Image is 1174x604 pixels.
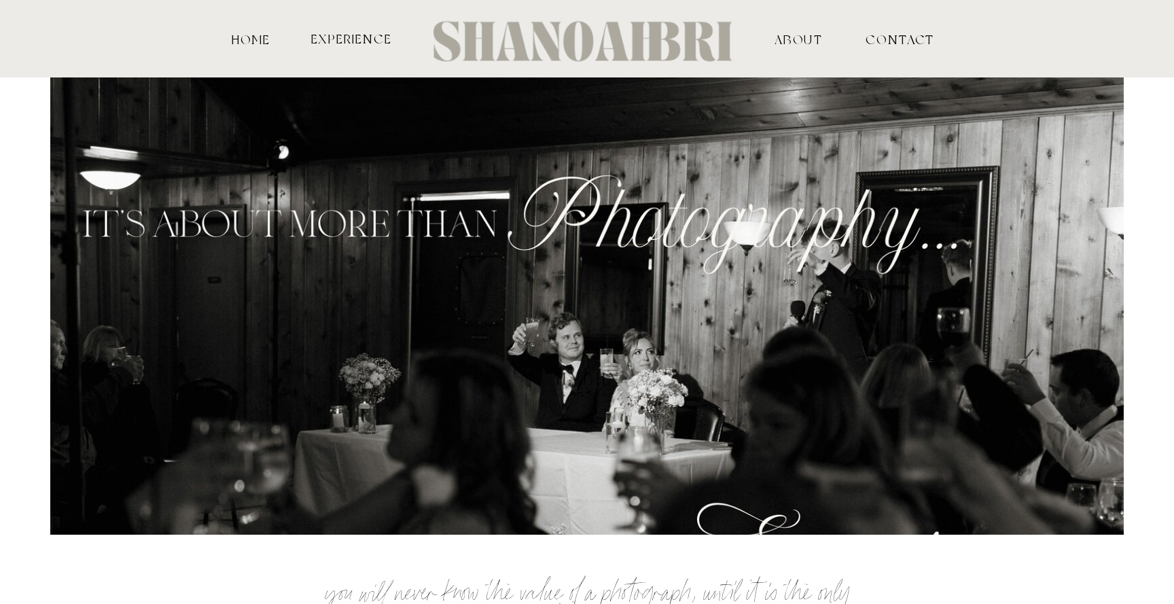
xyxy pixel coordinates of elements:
a: contact [866,33,912,45]
a: HOME [229,33,273,45]
a: ABOUT [732,33,866,45]
a: experience [309,32,393,45]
